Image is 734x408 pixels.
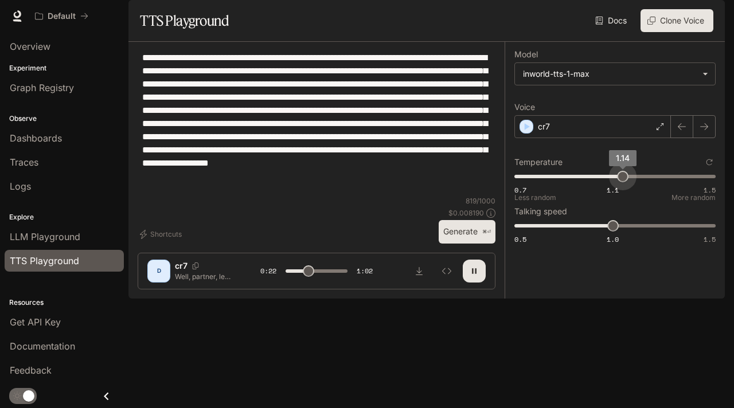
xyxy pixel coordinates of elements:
button: Generate⌘⏎ [439,220,495,244]
span: 1.0 [607,234,619,244]
button: Reset to default [703,156,716,168]
p: Less random [514,194,556,201]
button: All workspaces [30,5,93,28]
span: 1:02 [357,265,373,277]
p: Well, partner, let me tell you a tale about AI literacy, the new frontier in our high-tech world.... [175,272,233,281]
p: Talking speed [514,207,567,215]
p: Voice [514,103,535,111]
span: 1.5 [704,234,716,244]
button: Clone Voice [641,9,713,32]
button: Copy Voice ID [188,262,204,269]
p: ⌘⏎ [482,229,491,236]
a: Docs [593,9,631,32]
div: D [150,262,168,280]
h1: TTS Playground [140,9,229,32]
p: Temperature [514,158,563,166]
button: Inspect [435,260,458,283]
p: cr7 [538,121,550,132]
div: inworld-tts-1-max [523,68,697,80]
p: More random [671,194,716,201]
span: 1.14 [616,153,630,163]
span: 0.7 [514,185,526,195]
span: 1.1 [607,185,619,195]
span: 1.5 [704,185,716,195]
p: Default [48,11,76,21]
span: 0:22 [260,265,276,277]
button: Download audio [408,260,431,283]
span: 0.5 [514,234,526,244]
p: Model [514,50,538,58]
div: inworld-tts-1-max [515,63,715,85]
button: Shortcuts [138,225,186,244]
p: cr7 [175,260,188,272]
